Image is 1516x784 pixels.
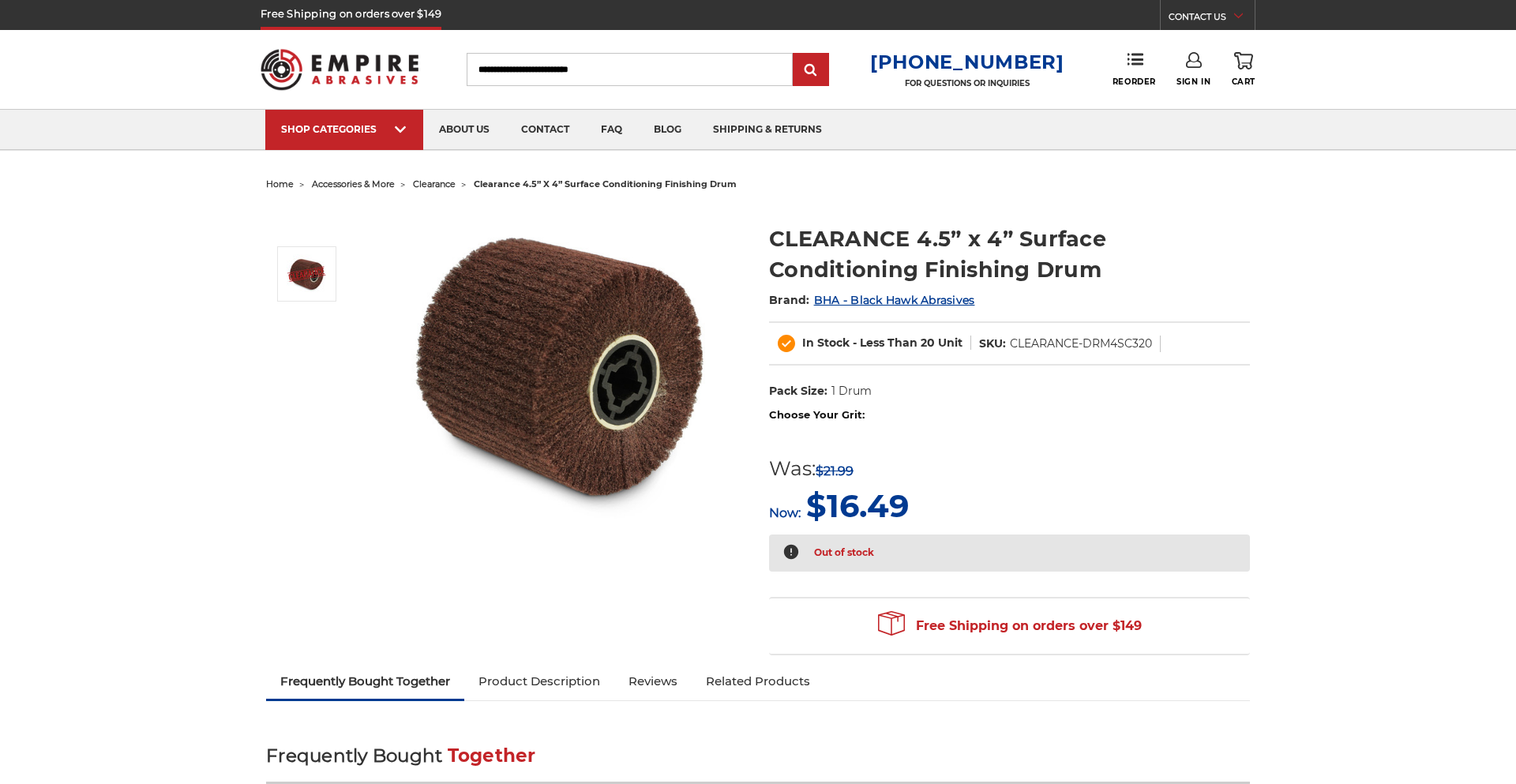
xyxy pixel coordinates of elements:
[505,110,585,150] a: contact
[816,463,854,478] span: $21.99
[921,336,935,350] span: 20
[814,293,975,307] a: BHA - Black Hawk Abrasives
[870,51,1064,73] a: [PHONE_NUMBER]
[806,486,909,525] span: $16.49
[692,664,824,699] a: Related Products
[1169,8,1255,30] a: CONTACT US
[1113,77,1156,87] span: Reorder
[697,110,838,150] a: shipping & returns
[287,254,326,294] img: CLEARANCE 4.5” x 4” Surface Conditioning Finishing Drum
[266,745,442,767] span: Frequently Bought
[814,543,874,563] p: Out of stock
[769,383,827,400] dt: Pack Size:
[638,110,697,150] a: blog
[312,178,395,189] a: accessories & more
[769,223,1250,285] h1: CLEARANCE 4.5” x 4” Surface Conditioning Finishing Drum
[979,336,1006,352] dt: SKU:
[878,610,1142,642] span: Free Shipping on orders over $149
[769,454,909,484] div: Was:
[1232,52,1255,87] a: Cart
[1176,77,1210,87] span: Sign In
[802,336,850,350] span: In Stock
[413,178,456,189] a: clearance
[614,664,692,699] a: Reviews
[831,383,872,400] dd: 1 Drum
[266,664,464,699] a: Frequently Bought Together
[448,745,536,767] span: Together
[1232,77,1255,87] span: Cart
[281,123,407,135] div: SHOP CATEGORIES
[938,336,963,350] span: Unit
[266,178,294,189] a: home
[1010,336,1152,352] dd: CLEARANCE-DRM4SC320
[464,664,614,699] a: Product Description
[1113,52,1156,86] a: Reorder
[769,407,1250,423] label: Choose Your Grit:
[474,178,737,189] span: clearance 4.5” x 4” surface conditioning finishing drum
[402,207,718,523] img: CLEARANCE 4.5” x 4” Surface Conditioning Finishing Drum
[261,39,418,100] img: Empire Abrasives
[769,505,801,520] span: Now:
[423,110,505,150] a: about us
[853,336,917,350] span: - Less Than
[769,293,810,307] span: Brand:
[870,78,1064,88] p: FOR QUESTIONS OR INQUIRIES
[585,110,638,150] a: faq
